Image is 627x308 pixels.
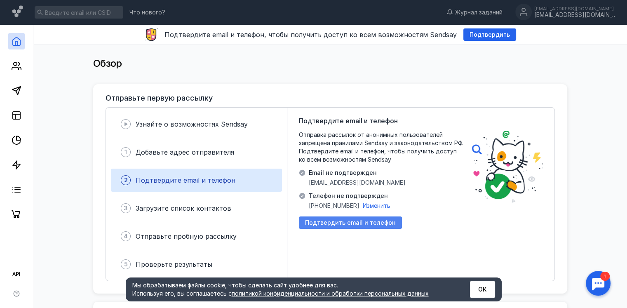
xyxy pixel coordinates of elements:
a: Журнал заданий [442,8,507,16]
span: 4 [124,232,128,240]
span: Загрузите список контактов [136,204,231,212]
h3: Отправьте первую рассылку [106,94,213,102]
span: 3 [124,204,128,212]
span: [EMAIL_ADDRESS][DOMAIN_NAME] [309,179,406,187]
span: Подтвердите email и телефон [299,116,398,126]
span: 1 [124,148,127,156]
div: [EMAIL_ADDRESS][DOMAIN_NAME] [534,6,617,11]
span: Обзор [93,57,122,69]
span: Телефон не подтвержден [309,192,390,200]
button: Подтвердить [463,28,516,41]
img: poster [472,131,543,203]
span: [PHONE_NUMBER] [309,202,359,210]
span: Email не подтвержден [309,169,406,177]
span: Журнал заданий [455,8,503,16]
span: Подтвердите email и телефон [136,176,235,184]
input: Введите email или CSID [35,6,123,19]
span: Что нового? [129,9,165,15]
div: [EMAIL_ADDRESS][DOMAIN_NAME] [534,12,617,19]
button: Подтвердить email и телефон [299,216,402,229]
button: Изменить [363,202,390,210]
span: 5 [124,260,128,268]
span: 2 [124,176,128,184]
a: политикой конфиденциальности и обработки персональных данных [232,290,429,297]
div: 1 [19,5,28,14]
a: Что нового? [125,9,169,15]
span: Добавьте адрес отправителя [136,148,234,156]
span: Подтвердить [470,31,510,38]
div: Мы обрабатываем файлы cookie, чтобы сделать сайт удобнее для вас. Используя его, вы соглашаетесь c [132,281,450,298]
span: Подтвердить email и телефон [305,219,396,226]
span: Подтвердите email и телефон, чтобы получить доступ ко всем возможностям Sendsay [164,31,457,39]
span: Отправка рассылок от анонимных пользователей запрещена правилами Sendsay и законодательством РФ. ... [299,131,464,164]
span: Проверьте результаты [136,260,212,268]
span: Отправьте пробную рассылку [136,232,237,240]
button: ОК [470,281,495,298]
span: Узнайте о возможностях Sendsay [136,120,248,128]
span: Изменить [363,202,390,209]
